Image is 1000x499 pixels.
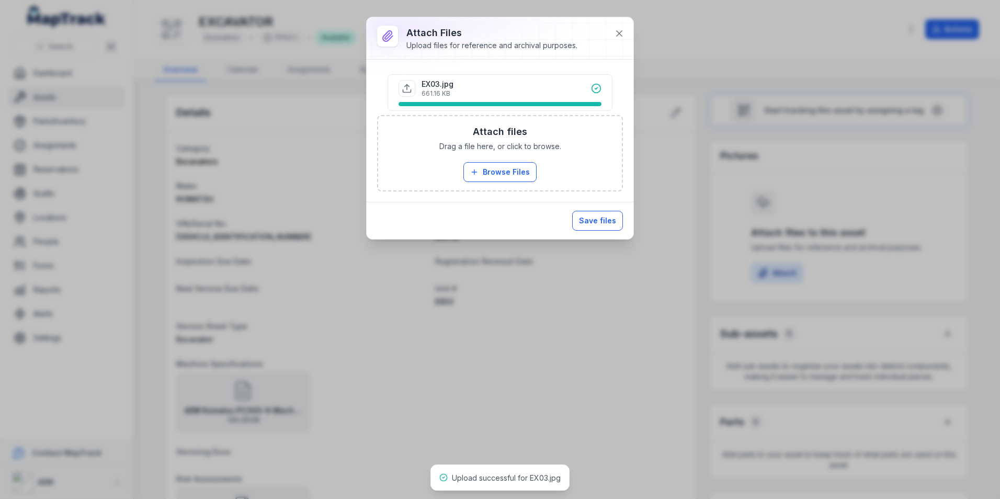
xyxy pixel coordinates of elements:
p: 661.16 KB [422,89,453,98]
button: Browse Files [463,162,537,182]
span: Drag a file here, or click to browse. [439,141,561,152]
h3: Attach Files [406,26,577,40]
h3: Attach files [473,124,527,139]
div: Upload files for reference and archival purposes. [406,40,577,51]
p: EX03.jpg [422,79,453,89]
button: Save files [572,211,623,231]
span: Upload successful for EX03.jpg [452,473,561,482]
